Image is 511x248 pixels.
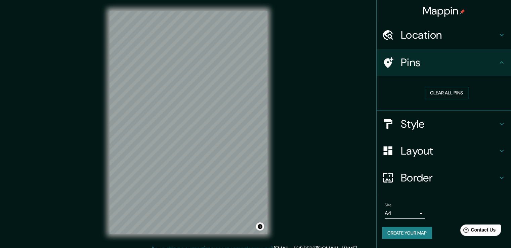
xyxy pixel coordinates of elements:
label: Size [385,202,392,208]
div: Border [377,164,511,191]
div: Location [377,22,511,48]
h4: Layout [401,144,498,158]
iframe: Help widget launcher [451,222,504,241]
div: A4 [385,208,425,219]
button: Create your map [382,227,432,239]
canvas: Map [110,11,267,234]
h4: Pins [401,56,498,69]
h4: Mappin [423,4,465,17]
div: Layout [377,137,511,164]
div: Pins [377,49,511,76]
img: pin-icon.png [460,9,465,14]
h4: Location [401,28,498,42]
button: Clear all pins [425,87,468,99]
button: Toggle attribution [256,222,264,231]
div: Style [377,111,511,137]
h4: Border [401,171,498,184]
h4: Style [401,117,498,131]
